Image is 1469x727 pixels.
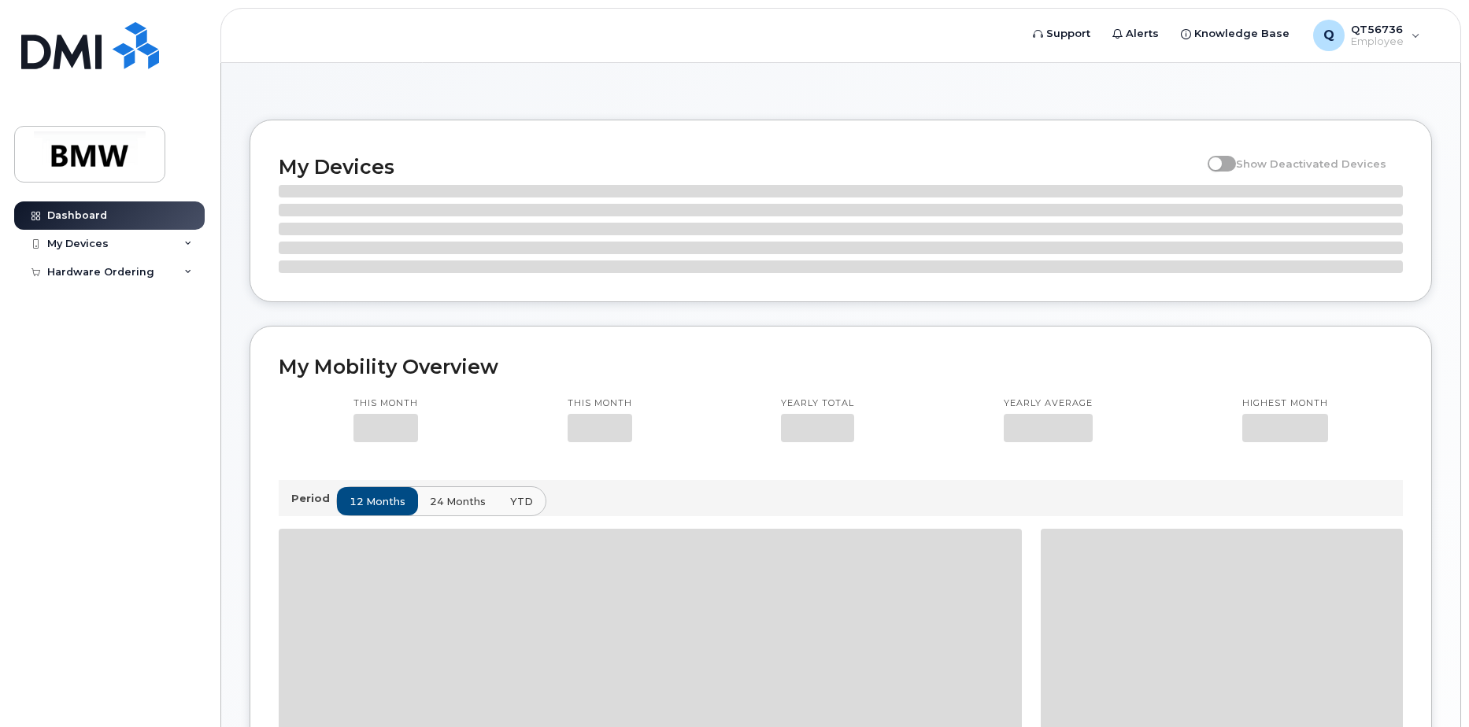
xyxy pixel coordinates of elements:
[1236,157,1386,170] span: Show Deactivated Devices
[1242,397,1328,410] p: Highest month
[510,494,533,509] span: YTD
[568,397,632,410] p: This month
[279,355,1403,378] h2: My Mobility Overview
[353,397,418,410] p: This month
[1208,149,1220,161] input: Show Deactivated Devices
[1004,397,1093,410] p: Yearly average
[279,155,1200,179] h2: My Devices
[430,494,486,509] span: 24 months
[291,491,336,506] p: Period
[781,397,854,410] p: Yearly total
